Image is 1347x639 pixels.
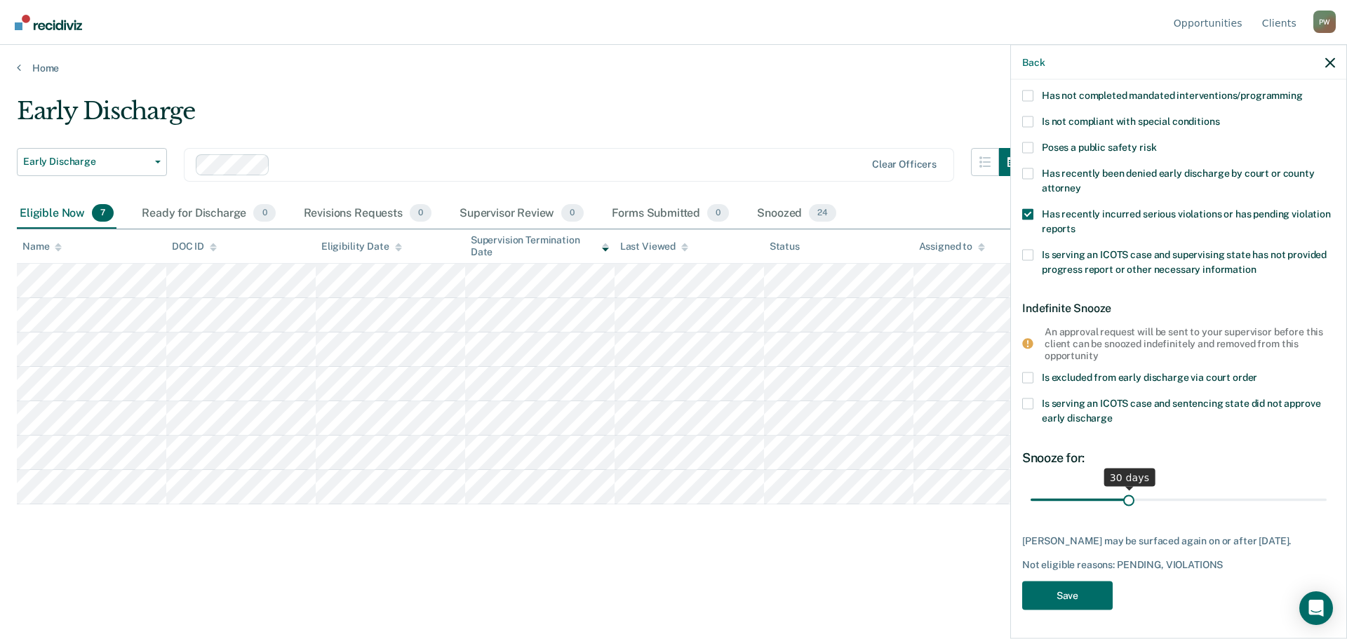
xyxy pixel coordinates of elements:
div: An approval request will be sent to your supervisor before this client can be snoozed indefinitel... [1045,325,1324,361]
span: Early Discharge [23,156,149,168]
div: Forms Submitted [609,199,732,229]
div: P W [1313,11,1336,33]
span: Has not completed mandated interventions/programming [1042,89,1303,100]
div: Indefinite Snooze [1022,290,1335,325]
span: 0 [410,204,431,222]
div: Early Discharge [17,97,1027,137]
div: Last Viewed [620,241,688,253]
div: Not eligible reasons: PENDING, VIOLATIONS [1022,558,1335,570]
span: Has recently been denied early discharge by court or county attorney [1042,167,1315,193]
div: Clear officers [872,159,937,170]
div: Supervision Termination Date [471,234,609,258]
div: Status [770,241,800,253]
div: [PERSON_NAME] may be surfaced again on or after [DATE]. [1022,534,1335,546]
div: Assigned to [919,241,985,253]
span: 0 [253,204,275,222]
span: 0 [561,204,583,222]
div: Eligibility Date [321,241,402,253]
div: Revisions Requests [301,199,434,229]
div: Name [22,241,62,253]
button: Back [1022,56,1045,68]
button: Profile dropdown button [1313,11,1336,33]
div: Supervisor Review [457,199,587,229]
button: Save [1022,581,1113,610]
span: Has recently incurred serious violations or has pending violation reports [1042,208,1331,234]
div: Eligible Now [17,199,116,229]
div: Ready for Discharge [139,199,278,229]
span: Is serving an ICOTS case and sentencing state did not approve early discharge [1042,398,1320,424]
div: Snoozed [754,199,839,229]
span: 0 [707,204,729,222]
div: 30 days [1104,469,1155,487]
img: Recidiviz [15,15,82,30]
span: Is excluded from early discharge via court order [1042,372,1257,383]
div: DOC ID [172,241,217,253]
span: 7 [92,204,114,222]
div: Snooze for: [1022,450,1335,466]
span: 24 [809,204,836,222]
span: Is serving an ICOTS case and supervising state has not provided progress report or other necessar... [1042,248,1327,274]
div: Open Intercom Messenger [1299,591,1333,625]
span: Is not compliant with special conditions [1042,115,1219,126]
a: Home [17,62,1330,74]
span: Poses a public safety risk [1042,141,1156,152]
